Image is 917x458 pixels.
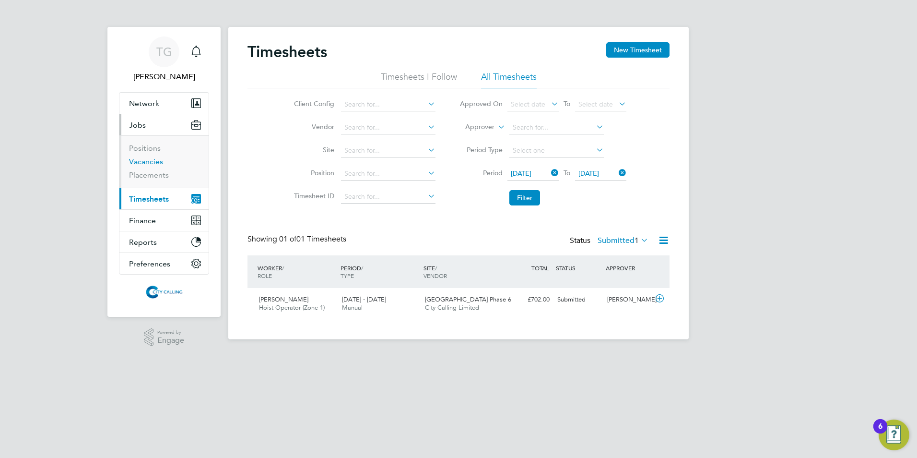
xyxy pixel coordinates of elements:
a: Vacancies [129,157,163,166]
span: 01 Timesheets [279,234,346,244]
span: [GEOGRAPHIC_DATA] Phase 6 [425,295,511,303]
label: Vendor [291,122,334,131]
label: Timesheet ID [291,192,334,200]
a: Go to home page [119,284,209,300]
button: Network [119,93,209,114]
span: Manual [342,303,363,312]
button: Timesheets [119,188,209,209]
span: To [561,97,573,110]
label: Period [459,169,503,177]
span: [DATE] [511,169,531,178]
a: Positions [129,144,161,153]
span: Preferences [129,259,170,268]
span: Jobs [129,121,146,130]
input: Search for... [509,121,604,134]
button: Jobs [119,114,209,135]
span: [PERSON_NAME] [259,295,308,303]
span: TYPE [341,272,354,279]
label: Approved On [459,99,503,108]
div: Jobs [119,135,209,188]
label: Period Type [459,145,503,154]
label: Site [291,145,334,154]
div: Submitted [553,292,603,308]
span: Hoist Operator (Zone 1) [259,303,325,312]
span: 1 [635,236,639,245]
div: SITE [421,259,504,284]
li: Timesheets I Follow [381,71,457,88]
img: citycalling-logo-retina.png [143,284,185,300]
input: Search for... [341,121,435,134]
span: Select date [578,100,613,108]
label: Client Config [291,99,334,108]
label: Position [291,169,334,177]
div: Status [570,234,650,248]
span: [DATE] - [DATE] [342,295,386,303]
div: PERIOD [338,259,421,284]
button: Reports [119,231,209,253]
span: VENDOR [423,272,447,279]
input: Select one [509,144,604,157]
label: Approver [451,122,494,132]
div: WORKER [255,259,338,284]
span: ROLE [258,272,272,279]
span: Finance [129,216,156,225]
input: Search for... [341,98,435,111]
button: Preferences [119,253,209,274]
span: Powered by [157,328,184,337]
span: Timesheets [129,194,169,204]
input: Search for... [341,167,435,181]
div: Showing [247,234,348,244]
span: Toby Gibbs [119,71,209,83]
a: TG[PERSON_NAME] [119,36,209,83]
nav: Main navigation [107,27,221,317]
span: Engage [157,337,184,345]
div: 6 [878,426,882,439]
button: Open Resource Center, 6 new notifications [879,420,909,450]
span: / [282,264,284,272]
span: City Calling Limited [425,303,479,312]
span: [DATE] [578,169,599,178]
h2: Timesheets [247,42,327,61]
a: Powered byEngage [144,328,185,347]
span: TOTAL [531,264,549,272]
div: STATUS [553,259,603,277]
span: Select date [511,100,545,108]
div: APPROVER [603,259,653,277]
input: Search for... [341,144,435,157]
button: Finance [119,210,209,231]
span: / [435,264,437,272]
button: New Timesheet [606,42,670,58]
li: All Timesheets [481,71,537,88]
span: To [561,167,573,179]
label: Submitted [598,236,648,245]
span: / [361,264,363,272]
button: Filter [509,190,540,205]
span: TG [156,46,172,58]
span: Reports [129,238,157,247]
div: £702.00 [504,292,553,308]
span: Network [129,99,159,108]
a: Placements [129,170,169,180]
div: [PERSON_NAME] [603,292,653,308]
input: Search for... [341,190,435,204]
span: 01 of [279,234,296,244]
